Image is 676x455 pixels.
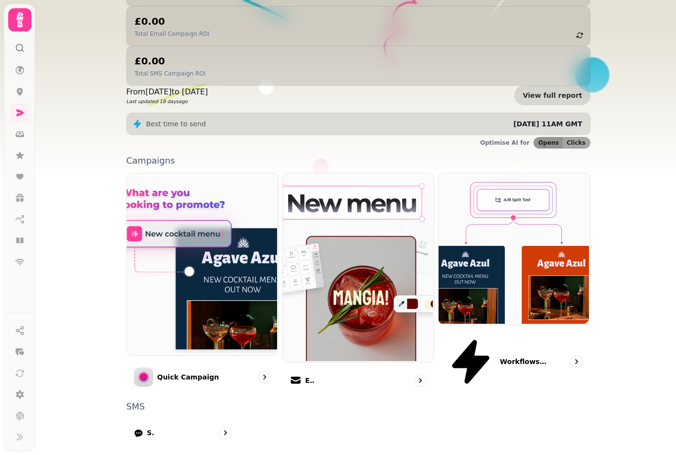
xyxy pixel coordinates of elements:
[134,54,206,68] h2: £0.00
[514,120,582,128] span: [DATE] 11AM GMT
[305,376,315,385] p: Email
[534,137,563,148] button: Opens
[438,172,589,324] img: Workflows (coming soon)
[438,173,590,394] a: Workflows (coming soon)Workflows (coming soon)
[572,357,581,366] svg: go to
[567,140,586,146] span: Clicks
[538,140,559,146] span: Opens
[260,372,269,382] svg: go to
[126,156,590,165] p: Campaigns
[126,173,279,394] a: Quick CampaignQuick Campaign
[126,402,590,411] p: SMS
[415,376,425,385] svg: go to
[563,137,590,148] button: Clicks
[126,419,239,447] a: SMS
[572,27,588,44] button: refresh
[282,172,433,361] img: Email
[134,15,209,28] h2: £0.00
[126,172,277,354] img: Quick Campaign
[146,119,206,129] p: Best time to send
[126,98,208,105] p: Last updated 18 days ago
[480,139,529,147] p: Optimise AI for
[220,428,230,438] svg: go to
[157,372,219,382] p: Quick Campaign
[147,428,154,438] p: SMS
[134,70,206,77] p: Total SMS Campaign ROI
[514,86,590,105] a: View full report
[500,357,548,366] p: Workflows (coming soon)
[126,86,208,98] p: From [DATE] to [DATE]
[134,30,209,38] p: Total Email Campaign ROI
[282,173,435,394] a: EmailEmail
